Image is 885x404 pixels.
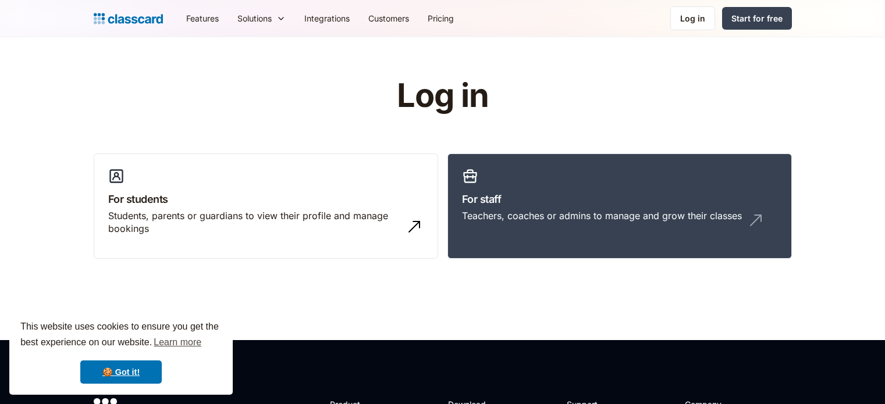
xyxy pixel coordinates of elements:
[462,191,777,207] h3: For staff
[108,191,424,207] h3: For students
[94,153,438,259] a: For studentsStudents, parents or guardians to view their profile and manage bookings
[108,209,400,235] div: Students, parents or guardians to view their profile and manage bookings
[94,10,163,27] a: home
[20,320,222,351] span: This website uses cookies to ensure you get the best experience on our website.
[237,12,272,24] div: Solutions
[418,5,463,31] a: Pricing
[258,78,627,114] h1: Log in
[152,334,203,351] a: learn more about cookies
[670,6,715,30] a: Log in
[228,5,295,31] div: Solutions
[680,12,705,24] div: Log in
[359,5,418,31] a: Customers
[722,7,792,30] a: Start for free
[447,153,792,259] a: For staffTeachers, coaches or admins to manage and grow their classes
[9,309,233,395] div: cookieconsent
[462,209,742,222] div: Teachers, coaches or admins to manage and grow their classes
[177,5,228,31] a: Features
[295,5,359,31] a: Integrations
[80,360,162,384] a: dismiss cookie message
[731,12,783,24] div: Start for free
